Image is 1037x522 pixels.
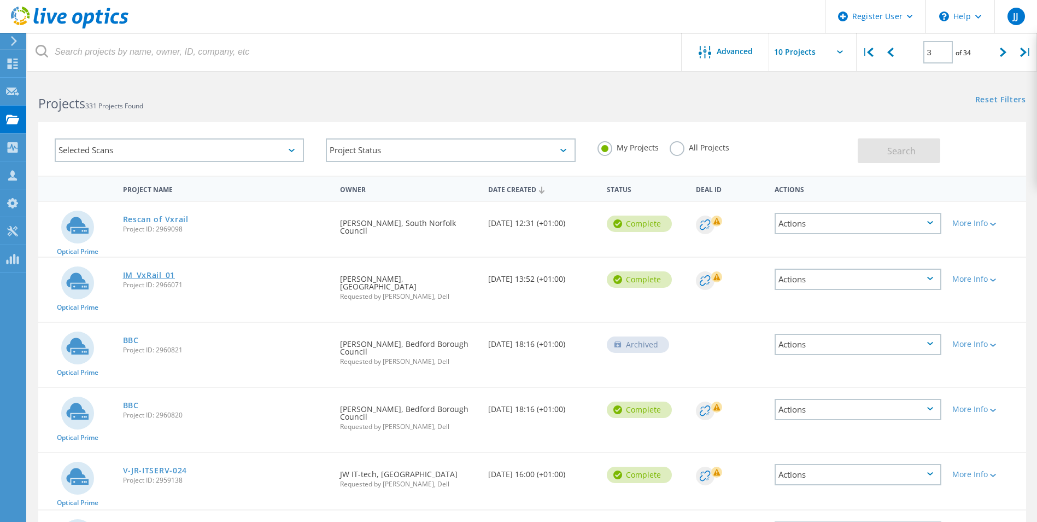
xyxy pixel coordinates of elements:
a: Rescan of Vxrail [123,216,189,223]
span: Optical Prime [57,500,98,506]
div: [PERSON_NAME], Bedford Borough Council [335,388,483,441]
div: JW IT-tech, [GEOGRAPHIC_DATA] [335,453,483,498]
div: More Info [952,405,1021,413]
span: 331 Projects Found [85,101,143,111]
div: Actions [769,178,947,199]
span: Project ID: 2960821 [123,347,330,353]
div: Actions [775,399,941,420]
span: Requested by [PERSON_NAME], Dell [340,358,477,365]
button: Search [858,138,940,163]
div: Archived [607,337,669,353]
div: Project Status [326,138,575,162]
div: Complete [607,271,672,288]
span: Requested by [PERSON_NAME], Dell [340,293,477,300]
span: Optical Prime [57,434,98,441]
span: Optical Prime [57,369,98,376]
div: Date Created [483,178,601,199]
span: of 34 [956,48,971,57]
span: Optical Prime [57,248,98,255]
div: Actions [775,213,941,234]
a: IM_VxRail_01 [123,271,175,279]
div: More Info [952,219,1021,227]
div: Complete [607,402,672,418]
div: Deal Id [690,178,770,199]
label: My Projects [597,141,659,152]
span: Project ID: 2966071 [123,282,330,288]
div: Selected Scans [55,138,304,162]
div: | [1015,33,1037,72]
span: Requested by [PERSON_NAME], Dell [340,424,477,430]
span: JJ [1013,12,1018,21]
div: More Info [952,275,1021,283]
input: Search projects by name, owner, ID, company, etc [27,33,682,71]
span: Project ID: 2959138 [123,477,330,484]
span: Project ID: 2969098 [123,226,330,233]
a: BBC [123,402,139,409]
a: Live Optics Dashboard [11,23,128,31]
label: All Projects [670,141,729,152]
svg: \n [939,11,949,21]
div: More Info [952,471,1021,478]
div: Actions [775,464,941,485]
div: [DATE] 18:16 (+01:00) [483,323,601,359]
span: Project ID: 2960820 [123,412,330,419]
div: Project Name [118,178,335,199]
a: BBC [123,337,139,344]
div: Actions [775,269,941,290]
div: [DATE] 13:52 (+01:00) [483,258,601,294]
div: Actions [775,334,941,355]
span: Search [887,145,916,157]
div: Complete [607,467,672,483]
div: Owner [335,178,483,199]
div: [DATE] 12:31 (+01:00) [483,202,601,238]
span: Requested by [PERSON_NAME], Dell [340,481,477,488]
div: [PERSON_NAME], [GEOGRAPHIC_DATA] [335,258,483,311]
span: Optical Prime [57,304,98,311]
div: [DATE] 16:00 (+01:00) [483,453,601,489]
div: [DATE] 18:16 (+01:00) [483,388,601,424]
a: Reset Filters [975,96,1026,105]
b: Projects [38,95,85,112]
div: | [857,33,879,72]
div: [PERSON_NAME], Bedford Borough Council [335,323,483,376]
span: Advanced [717,48,753,55]
a: V-JR-ITSERV-024 [123,467,188,474]
div: More Info [952,340,1021,348]
div: Status [601,178,690,199]
div: Complete [607,216,672,232]
div: [PERSON_NAME], South Norfolk Council [335,202,483,246]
